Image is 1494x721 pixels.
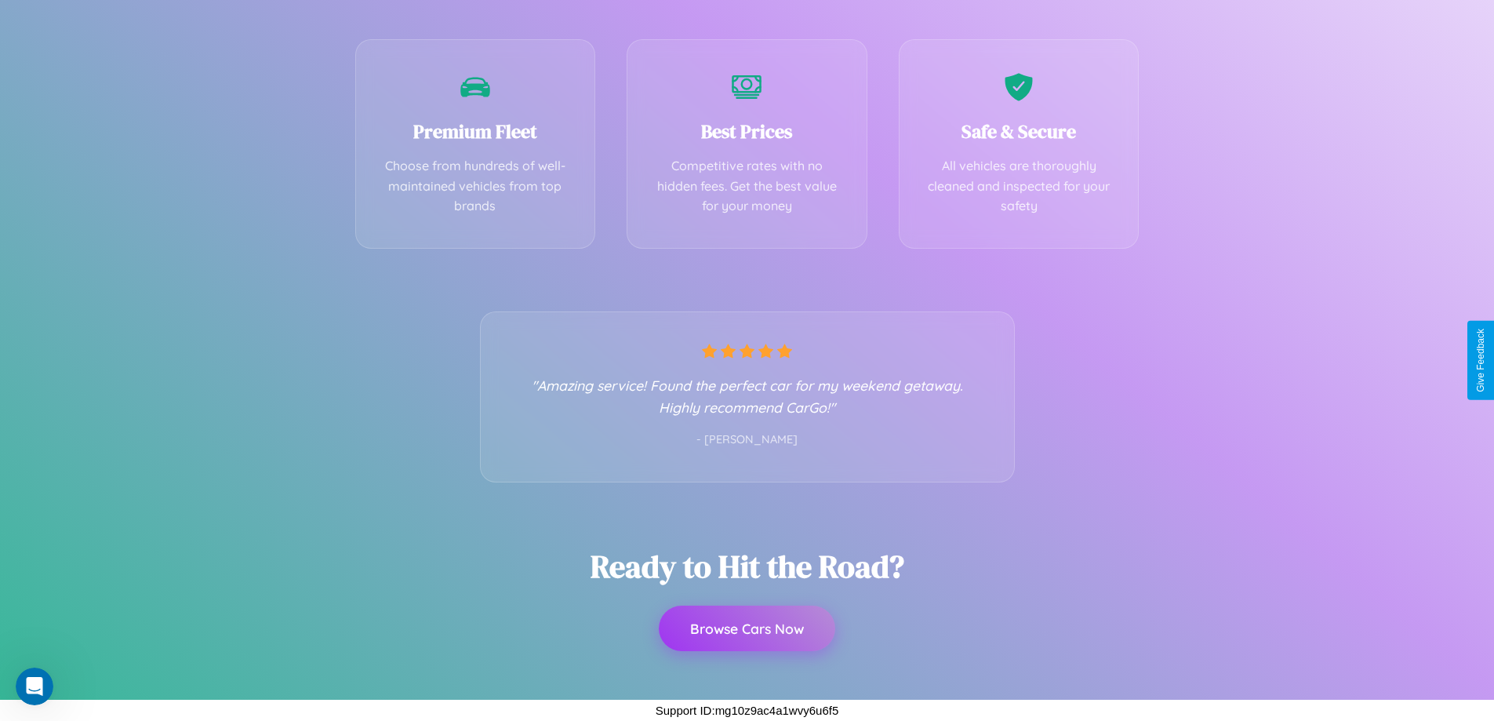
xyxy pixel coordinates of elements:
[380,118,572,144] h3: Premium Fleet
[512,374,983,418] p: "Amazing service! Found the perfect car for my weekend getaway. Highly recommend CarGo!"
[591,545,904,588] h2: Ready to Hit the Road?
[656,700,838,721] p: Support ID: mg10z9ac4a1wvy6u6f5
[651,118,843,144] h3: Best Prices
[923,118,1115,144] h3: Safe & Secure
[651,156,843,217] p: Competitive rates with no hidden fees. Get the best value for your money
[1475,329,1486,392] div: Give Feedback
[16,668,53,705] iframe: Intercom live chat
[923,156,1115,217] p: All vehicles are thoroughly cleaned and inspected for your safety
[512,430,983,450] p: - [PERSON_NAME]
[659,606,835,651] button: Browse Cars Now
[380,156,572,217] p: Choose from hundreds of well-maintained vehicles from top brands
